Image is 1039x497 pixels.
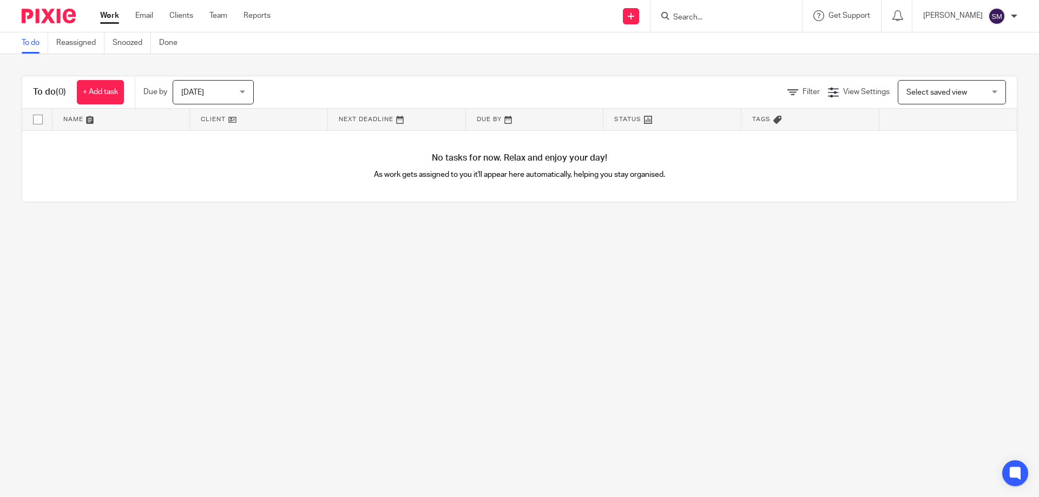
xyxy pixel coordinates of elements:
[906,89,967,96] span: Select saved view
[169,10,193,21] a: Clients
[33,87,66,98] h1: To do
[988,8,1005,25] img: svg%3E
[135,10,153,21] a: Email
[159,32,186,54] a: Done
[181,89,204,96] span: [DATE]
[77,80,124,104] a: + Add task
[244,10,271,21] a: Reports
[143,87,167,97] p: Due by
[672,13,770,23] input: Search
[22,153,1017,164] h4: No tasks for now. Relax and enjoy your day!
[56,32,104,54] a: Reassigned
[803,88,820,96] span: Filter
[752,116,771,122] span: Tags
[923,10,983,21] p: [PERSON_NAME]
[828,12,870,19] span: Get Support
[22,32,48,54] a: To do
[271,169,768,180] p: As work gets assigned to you it'll appear here automatically, helping you stay organised.
[113,32,151,54] a: Snoozed
[22,9,76,23] img: Pixie
[843,88,890,96] span: View Settings
[100,10,119,21] a: Work
[209,10,227,21] a: Team
[56,88,66,96] span: (0)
